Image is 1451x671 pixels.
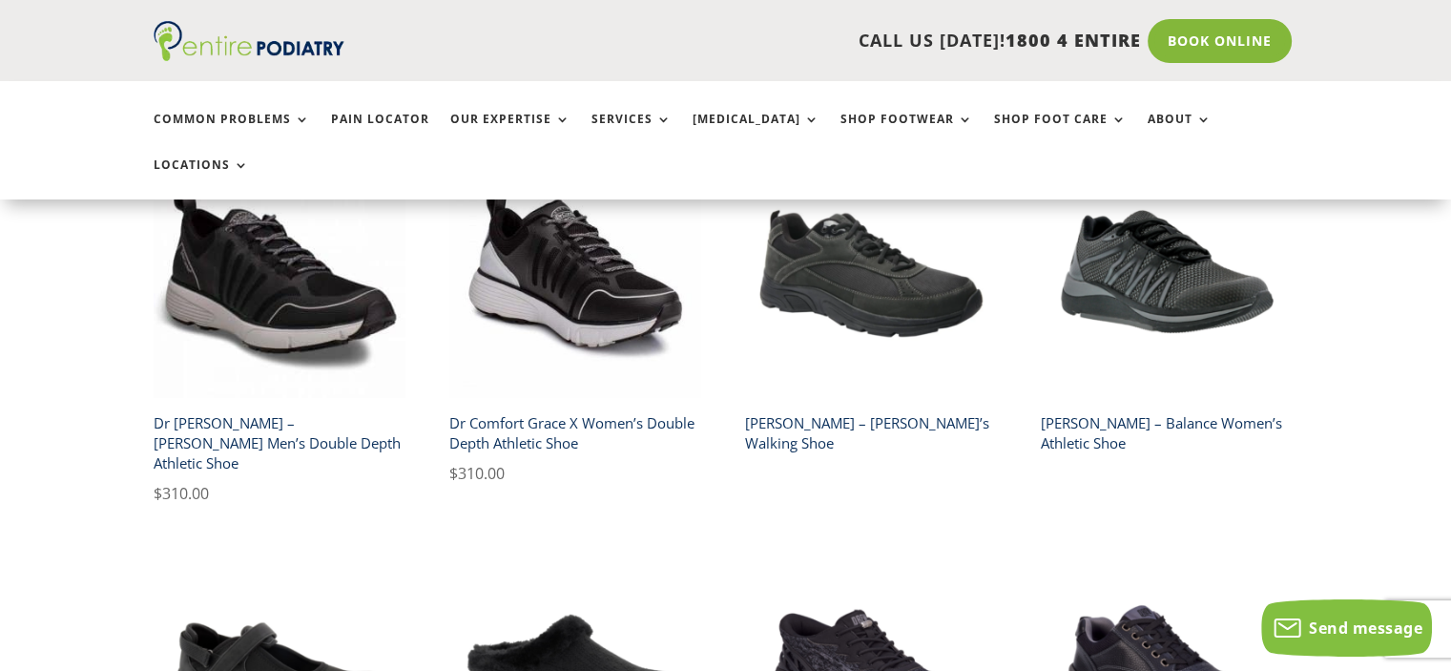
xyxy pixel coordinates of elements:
a: About [1148,113,1212,154]
a: Pain Locator [331,113,429,154]
img: logo (1) [154,21,344,61]
a: Book Online [1148,19,1292,63]
a: Shop Foot Care [994,113,1127,154]
img: Dr Comfort Grace X Women's Athletic Shoe Black [449,145,702,398]
a: Entire Podiatry [154,46,344,65]
a: balance drew shoe black athletic shoe entire podiatry[PERSON_NAME] – Balance Women’s Athletic Shoe [1041,145,1294,461]
a: Shop Footwear [840,113,973,154]
a: Common Problems [154,113,310,154]
img: aaron drew shoe black mens walking shoe entire podiatry [745,145,998,398]
a: aaron drew shoe black mens walking shoe entire podiatry[PERSON_NAME] – [PERSON_NAME]’s Walking Shoe [745,145,998,461]
bdi: 310.00 [449,463,505,484]
a: Dr Comfort Grace X Women's Athletic Shoe BlackDr Comfort Grace X Women’s Double Depth Athletic Sh... [449,145,702,486]
h2: [PERSON_NAME] – Balance Women’s Athletic Shoe [1041,407,1294,461]
a: [MEDICAL_DATA] [693,113,819,154]
span: 1800 4 ENTIRE [1005,29,1141,52]
h2: [PERSON_NAME] – [PERSON_NAME]’s Walking Shoe [745,407,998,461]
img: balance drew shoe black athletic shoe entire podiatry [1041,145,1294,398]
h2: Dr [PERSON_NAME] – [PERSON_NAME] Men’s Double Depth Athletic Shoe [154,407,406,481]
img: dr comfort gordon x mens double depth athletic shoe black [154,145,406,398]
span: $ [449,463,458,484]
span: Send message [1309,618,1422,639]
a: Our Expertise [450,113,570,154]
span: $ [154,483,162,504]
a: dr comfort gordon x mens double depth athletic shoe blackDr [PERSON_NAME] – [PERSON_NAME] Men’s D... [154,145,406,506]
a: Locations [154,158,249,199]
bdi: 310.00 [154,483,209,504]
a: Services [591,113,672,154]
button: Send message [1261,599,1432,657]
p: CALL US [DATE]! [418,29,1141,53]
h2: Dr Comfort Grace X Women’s Double Depth Athletic Shoe [449,407,702,461]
